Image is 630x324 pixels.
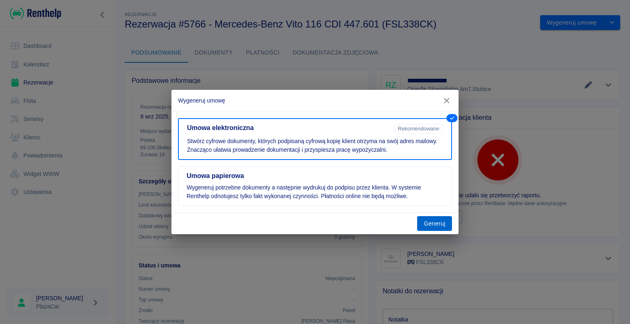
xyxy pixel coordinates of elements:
p: Stwórz cyfrowe dokumenty, których podpisaną cyfrową kopię klient otrzyma na swój adres mailowy. Z... [187,137,443,154]
button: Umowa papierowaWygeneruj potrzebne dokumenty a następnie wydrukuj do podpisu przez klienta. W sys... [178,167,452,206]
span: Rekomendowane [395,125,443,132]
p: Wygeneruj potrzebne dokumenty a następnie wydrukuj do podpisu przez klienta. W systemie Renthelp ... [187,183,443,201]
h5: Umowa papierowa [187,172,443,180]
button: Umowa elektronicznaRekomendowaneStwórz cyfrowe dokumenty, których podpisaną cyfrową kopię klient ... [178,118,452,160]
h5: Umowa elektroniczna [187,124,391,132]
button: Generuj [417,216,452,231]
h2: Wygeneruj umowę [171,90,459,111]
